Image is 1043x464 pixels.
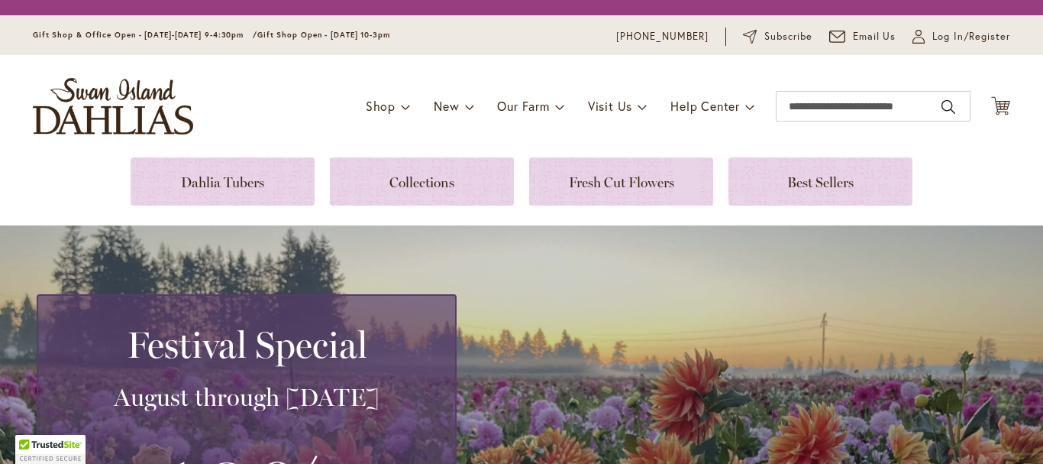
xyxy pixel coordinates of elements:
[57,323,437,366] h2: Festival Special
[616,29,709,44] a: [PHONE_NUMBER]
[941,95,955,119] button: Search
[366,98,396,114] span: Shop
[912,29,1010,44] a: Log In/Register
[932,29,1010,44] span: Log In/Register
[434,98,459,114] span: New
[743,29,812,44] a: Subscribe
[588,98,632,114] span: Visit Us
[33,78,193,135] a: store logo
[497,98,549,114] span: Our Farm
[829,29,896,44] a: Email Us
[33,30,257,40] span: Gift Shop & Office Open - [DATE]-[DATE] 9-4:30pm /
[670,98,740,114] span: Help Center
[57,382,437,413] h3: August through [DATE]
[764,29,812,44] span: Subscribe
[853,29,896,44] span: Email Us
[257,30,390,40] span: Gift Shop Open - [DATE] 10-3pm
